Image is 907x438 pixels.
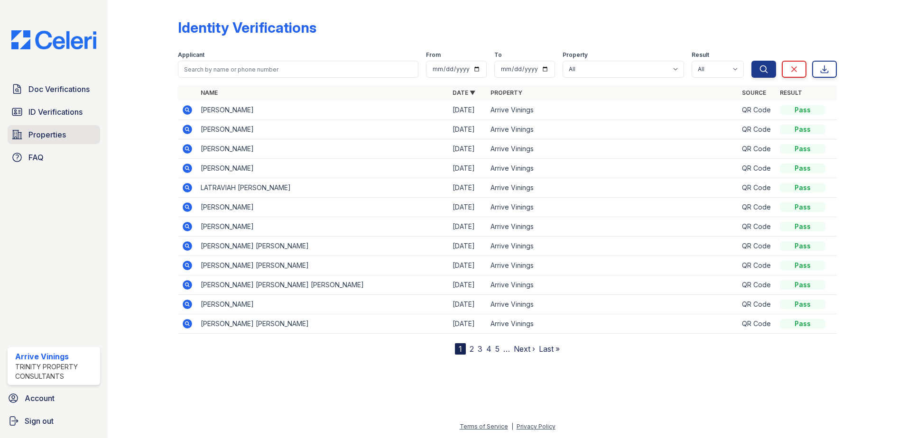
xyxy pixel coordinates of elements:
[449,237,487,256] td: [DATE]
[511,423,513,430] div: |
[470,344,474,354] a: 2
[487,139,739,159] td: Arrive Vinings
[742,89,766,96] a: Source
[738,120,776,139] td: QR Code
[738,178,776,198] td: QR Code
[780,164,825,173] div: Pass
[197,159,449,178] td: [PERSON_NAME]
[487,120,739,139] td: Arrive Vinings
[28,83,90,95] span: Doc Verifications
[28,152,44,163] span: FAQ
[738,198,776,217] td: QR Code
[426,51,441,59] label: From
[517,423,555,430] a: Privacy Policy
[8,80,100,99] a: Doc Verifications
[738,217,776,237] td: QR Code
[197,198,449,217] td: [PERSON_NAME]
[487,159,739,178] td: Arrive Vinings
[486,344,491,354] a: 4
[780,300,825,309] div: Pass
[197,178,449,198] td: LATRAVIAH [PERSON_NAME]
[197,139,449,159] td: [PERSON_NAME]
[449,178,487,198] td: [DATE]
[197,120,449,139] td: [PERSON_NAME]
[4,411,104,430] a: Sign out
[455,343,466,355] div: 1
[738,237,776,256] td: QR Code
[780,144,825,154] div: Pass
[780,105,825,115] div: Pass
[8,148,100,167] a: FAQ
[478,344,482,354] a: 3
[15,362,96,381] div: Trinity Property Consultants
[487,100,739,120] td: Arrive Vinings
[487,295,739,314] td: Arrive Vinings
[449,256,487,275] td: [DATE]
[487,217,739,237] td: Arrive Vinings
[692,51,709,59] label: Result
[28,129,66,140] span: Properties
[197,256,449,275] td: [PERSON_NAME] [PERSON_NAME]
[197,314,449,334] td: [PERSON_NAME] [PERSON_NAME]
[487,237,739,256] td: Arrive Vinings
[780,280,825,290] div: Pass
[780,241,825,251] div: Pass
[449,100,487,120] td: [DATE]
[495,344,500,354] a: 5
[487,178,739,198] td: Arrive Vinings
[197,295,449,314] td: [PERSON_NAME]
[453,89,475,96] a: Date ▼
[28,106,83,118] span: ID Verifications
[449,295,487,314] td: [DATE]
[449,120,487,139] td: [DATE]
[449,139,487,159] td: [DATE]
[494,51,502,59] label: To
[460,423,508,430] a: Terms of Service
[201,89,218,96] a: Name
[738,275,776,295] td: QR Code
[449,275,487,295] td: [DATE]
[197,217,449,237] td: [PERSON_NAME]
[449,198,487,217] td: [DATE]
[491,89,522,96] a: Property
[487,314,739,334] td: Arrive Vinings
[178,61,418,78] input: Search by name or phone number
[780,261,825,270] div: Pass
[8,125,100,144] a: Properties
[449,314,487,334] td: [DATE]
[514,344,535,354] a: Next ›
[178,19,316,36] div: Identity Verifications
[563,51,588,59] label: Property
[449,159,487,178] td: [DATE]
[780,222,825,231] div: Pass
[197,237,449,256] td: [PERSON_NAME] [PERSON_NAME]
[178,51,204,59] label: Applicant
[738,256,776,275] td: QR Code
[487,198,739,217] td: Arrive Vinings
[4,389,104,408] a: Account
[539,344,560,354] a: Last »
[449,217,487,237] td: [DATE]
[780,202,825,212] div: Pass
[780,125,825,134] div: Pass
[780,319,825,328] div: Pass
[738,314,776,334] td: QR Code
[487,275,739,295] td: Arrive Vinings
[780,183,825,192] div: Pass
[487,256,739,275] td: Arrive Vinings
[738,139,776,159] td: QR Code
[738,159,776,178] td: QR Code
[503,343,510,355] span: …
[197,100,449,120] td: [PERSON_NAME]
[25,415,54,427] span: Sign out
[15,351,96,362] div: Arrive Vinings
[8,102,100,121] a: ID Verifications
[197,275,449,295] td: [PERSON_NAME] [PERSON_NAME] [PERSON_NAME]
[738,100,776,120] td: QR Code
[25,392,55,404] span: Account
[738,295,776,314] td: QR Code
[780,89,802,96] a: Result
[4,30,104,49] img: CE_Logo_Blue-a8612792a0a2168367f1c8372b55b34899dd931a85d93a1a3d3e32e68fde9ad4.png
